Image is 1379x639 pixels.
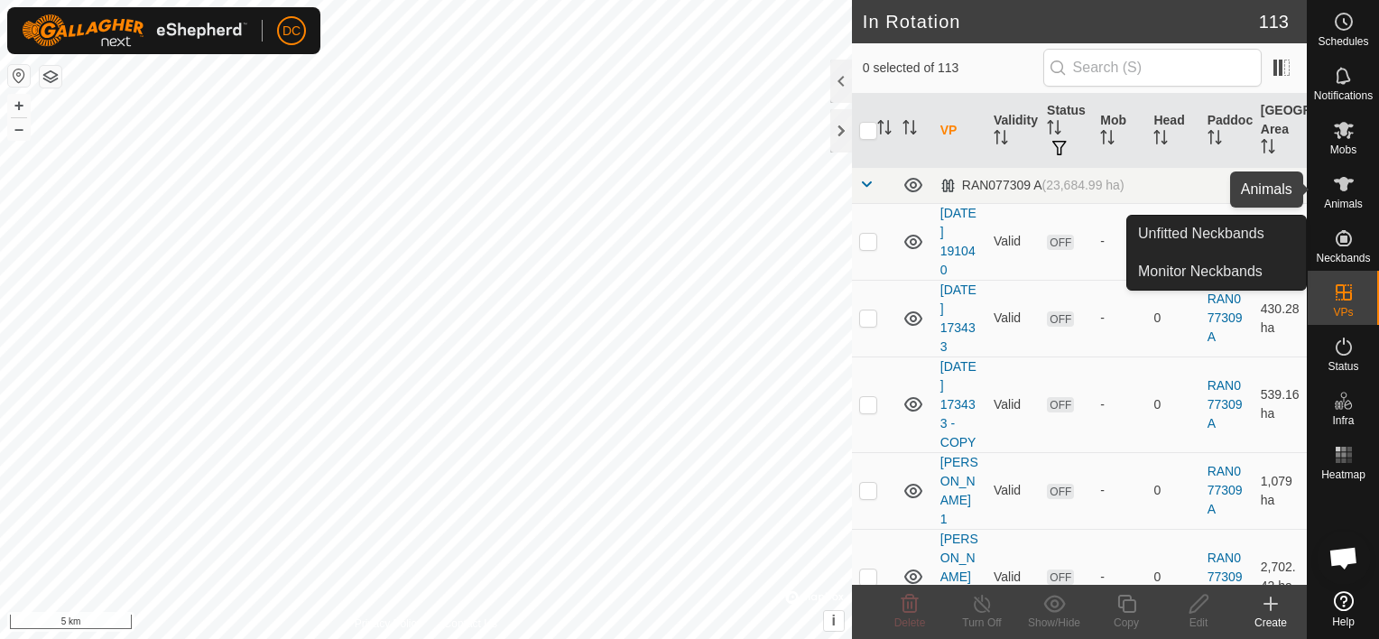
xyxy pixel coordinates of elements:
a: [DATE] 173433 [940,282,976,354]
button: Map Layers [40,66,61,88]
span: 0 selected of 113 [863,59,1043,78]
span: Monitor Neckbands [1138,261,1263,282]
th: Head [1146,94,1199,168]
div: Create [1235,615,1307,631]
a: RAN077309 A [1208,378,1243,431]
img: Gallagher Logo [22,14,247,47]
a: [PERSON_NAME] 1-VP001 [940,532,978,622]
span: OFF [1047,484,1074,499]
span: i [832,613,836,628]
a: [DATE] 191040 [940,206,976,277]
td: Valid [986,203,1040,280]
td: 0 [1146,452,1199,529]
th: [GEOGRAPHIC_DATA] Area [1254,94,1307,168]
div: Edit [1162,615,1235,631]
div: Turn Off [946,615,1018,631]
div: - [1100,232,1139,251]
span: Help [1332,616,1355,627]
p-sorticon: Activate to sort [902,123,917,137]
a: [PERSON_NAME] 1 [940,455,978,526]
p-sorticon: Activate to sort [877,123,892,137]
a: RAN077309 A [1208,551,1243,603]
td: 539.16 ha [1254,357,1307,452]
span: Schedules [1318,36,1368,47]
td: 0 [1146,357,1199,452]
span: Heatmap [1321,469,1365,480]
td: 0 [1146,203,1199,280]
button: Reset Map [8,65,30,87]
span: Notifications [1314,90,1373,101]
span: 113 [1259,8,1289,35]
span: Neckbands [1316,253,1370,264]
p-sorticon: Activate to sort [1261,142,1275,156]
td: 0 [1146,280,1199,357]
a: Privacy Policy [355,616,422,632]
div: Copy [1090,615,1162,631]
td: Valid [986,357,1040,452]
td: 1,133.81 ha [1254,203,1307,280]
input: Search (S) [1043,49,1262,87]
th: VP [933,94,986,168]
span: OFF [1047,311,1074,327]
p-sorticon: Activate to sort [1100,133,1115,147]
td: 0 [1146,529,1199,625]
a: Monitor Neckbands [1127,254,1306,290]
h2: In Rotation [863,11,1259,32]
a: Unfitted Neckbands [1127,216,1306,252]
p-sorticon: Activate to sort [1208,133,1222,147]
span: Infra [1332,415,1354,426]
a: Help [1308,584,1379,634]
th: Mob [1093,94,1146,168]
th: Validity [986,94,1040,168]
p-sorticon: Activate to sort [1047,123,1061,137]
span: Animals [1324,199,1363,209]
span: Mobs [1330,144,1356,155]
span: OFF [1047,235,1074,250]
div: RAN077309 A [940,178,1124,193]
span: DC [282,22,301,41]
td: 1,079 ha [1254,452,1307,529]
span: Delete [894,616,926,629]
div: - [1100,309,1139,328]
p-sorticon: Activate to sort [1153,133,1168,147]
td: Valid [986,529,1040,625]
button: i [824,611,844,631]
span: Unfitted Neckbands [1138,223,1264,245]
span: VPs [1333,307,1353,318]
span: (23,684.99 ha) [1042,178,1124,192]
div: Open chat [1317,531,1371,585]
th: Status [1040,94,1093,168]
td: Valid [986,280,1040,357]
th: Paddock [1200,94,1254,168]
button: + [8,95,30,116]
div: - [1100,395,1139,414]
td: 2,702.42 ha [1254,529,1307,625]
a: RAN077309 A [1208,464,1243,516]
td: Valid [986,452,1040,529]
button: – [8,118,30,140]
span: OFF [1047,570,1074,585]
div: - [1100,481,1139,500]
a: Contact Us [444,616,497,632]
a: RAN077309 A [1208,292,1243,344]
span: OFF [1047,397,1074,412]
div: Show/Hide [1018,615,1090,631]
div: - [1100,568,1139,587]
p-sorticon: Activate to sort [994,133,1008,147]
td: 430.28 ha [1254,280,1307,357]
a: [DATE] 173433 - COPY [940,359,976,449]
span: Status [1328,361,1358,372]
